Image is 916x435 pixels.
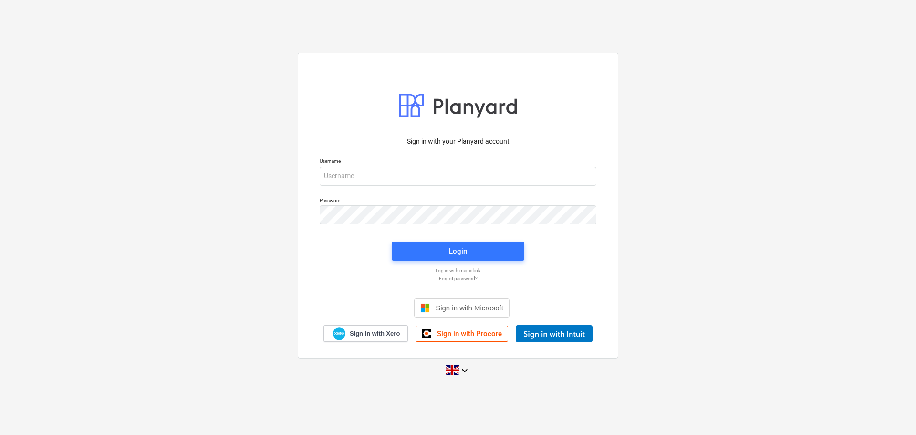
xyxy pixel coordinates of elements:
a: Sign in with Xero [323,325,408,342]
i: keyboard_arrow_down [459,365,470,376]
img: Xero logo [333,327,345,340]
p: Sign in with your Planyard account [320,137,596,147]
p: Username [320,158,596,166]
p: Password [320,197,596,205]
span: Sign in with Xero [350,329,400,338]
input: Username [320,167,596,186]
a: Forgot password? [315,276,601,282]
div: Login [449,245,467,257]
a: Sign in with Procore [416,326,508,342]
span: Sign in with Microsoft [436,304,503,312]
button: Login [392,242,524,261]
a: Log in with magic link [315,267,601,274]
span: Sign in with Procore [437,329,502,338]
img: Microsoft logo [420,303,430,313]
